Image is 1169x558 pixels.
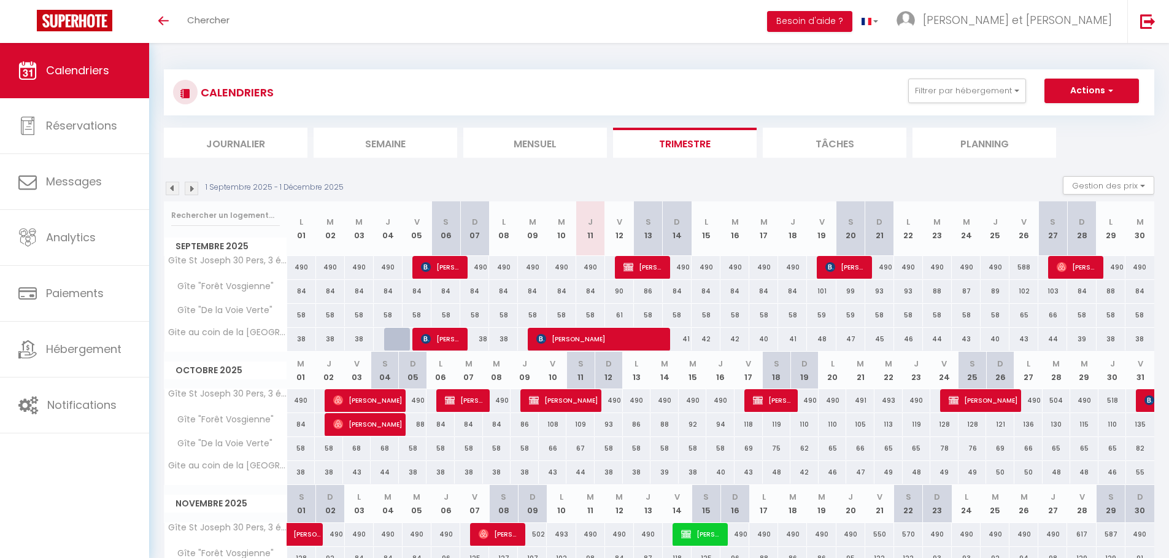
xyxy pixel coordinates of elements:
abbr: V [414,216,420,228]
th: 17 [749,201,778,256]
div: 93 [894,280,923,303]
abbr: M [1136,216,1144,228]
abbr: D [876,216,882,228]
span: [PERSON_NAME] [623,255,663,279]
abbr: M [857,358,864,370]
div: 38 [1125,328,1154,351]
div: 84 [287,413,315,436]
th: 05 [399,352,427,389]
th: 13 [623,352,651,389]
abbr: L [635,358,638,370]
div: 58 [634,304,663,327]
div: 88 [399,413,427,436]
div: 84 [460,280,489,303]
th: 06 [431,201,460,256]
div: 490 [706,389,735,412]
span: [PERSON_NAME] CFDT Education Formation Recherche Publiques [GEOGRAPHIC_DATA] [445,389,484,412]
th: 03 [345,201,374,256]
th: 05 [403,201,431,256]
th: 20 [819,352,847,389]
div: 89 [981,280,1009,303]
abbr: M [297,358,304,370]
div: 84 [720,280,749,303]
abbr: S [646,216,651,228]
div: 58 [981,304,1009,327]
div: 101 [807,280,836,303]
div: 490 [518,256,547,279]
div: 88 [1097,280,1125,303]
abbr: J [522,358,527,370]
abbr: V [1138,358,1143,370]
th: 12 [605,201,634,256]
abbr: M [493,358,500,370]
span: Chercher [187,14,230,26]
abbr: M [465,358,473,370]
abbr: L [439,358,442,370]
div: 58 [1067,304,1096,327]
th: 08 [489,201,518,256]
th: 11 [566,352,595,389]
div: 43 [1009,328,1038,351]
span: Gîte St Joseph 30 Pers, 3 épis, 7 CH, 7 SDB [166,389,289,398]
div: 84 [1067,280,1096,303]
abbr: J [993,216,998,228]
div: 490 [903,389,931,412]
th: 27 [1014,352,1043,389]
div: 84 [547,280,576,303]
abbr: D [472,216,478,228]
div: 490 [1014,389,1043,412]
abbr: M [1081,358,1088,370]
div: 58 [923,304,952,327]
div: 84 [518,280,547,303]
th: 06 [426,352,455,389]
div: 99 [836,280,865,303]
div: 490 [923,256,952,279]
div: 48 [807,328,836,351]
span: Analytics [46,230,96,245]
abbr: J [1110,358,1115,370]
div: 490 [595,389,623,412]
div: 58 [345,304,374,327]
th: 04 [374,201,403,256]
th: 07 [460,201,489,256]
div: 40 [981,328,1009,351]
span: [PERSON_NAME] [949,389,1017,412]
div: 493 [874,389,903,412]
th: 16 [720,201,749,256]
div: 84 [576,280,605,303]
span: Calendriers [46,63,109,78]
abbr: D [606,358,612,370]
th: 27 [1038,201,1067,256]
span: Septembre 2025 [164,238,287,255]
div: 84 [749,280,778,303]
div: 490 [345,256,374,279]
div: 490 [374,256,403,279]
div: 490 [894,256,923,279]
th: 02 [315,352,343,389]
div: 490 [720,256,749,279]
div: 58 [403,304,431,327]
th: 09 [518,201,547,256]
div: 61 [605,304,634,327]
div: 490 [865,256,894,279]
div: 58 [865,304,894,327]
th: 24 [930,352,959,389]
th: 03 [343,352,371,389]
div: 42 [720,328,749,351]
div: 490 [287,256,316,279]
span: Gite au coin de la [GEOGRAPHIC_DATA] [166,328,289,337]
div: 84 [663,280,692,303]
abbr: M [760,216,768,228]
div: 65 [1009,304,1038,327]
div: 58 [749,304,778,327]
th: 10 [547,201,576,256]
div: 84 [692,280,720,303]
abbr: S [774,358,779,370]
div: 41 [663,328,692,351]
span: Octobre 2025 [164,362,287,379]
img: Super Booking [37,10,112,31]
th: 30 [1125,201,1154,256]
div: 45 [865,328,894,351]
abbr: M [731,216,739,228]
div: 490 [778,256,807,279]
